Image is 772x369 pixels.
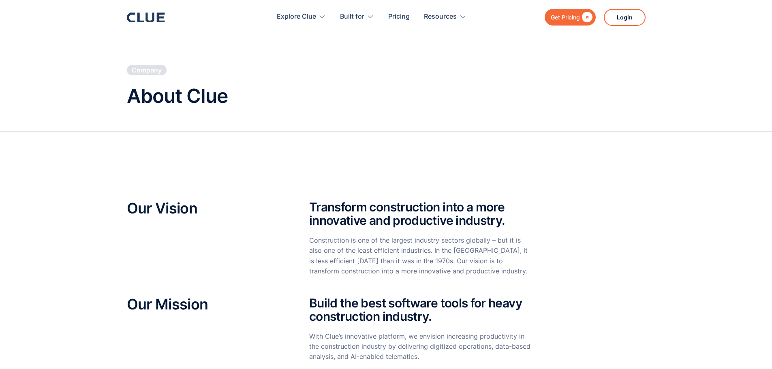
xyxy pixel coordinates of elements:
div: Explore Clue [277,4,316,30]
h2: Our Vision [127,200,285,217]
div: Explore Clue [277,4,326,30]
a: Login [604,9,646,26]
h2: Build the best software tools for heavy construction industry. [309,296,532,323]
h1: About Clue [127,85,228,107]
div: Get Pricing [551,12,580,22]
div: Built for [340,4,364,30]
p: With Clue’s innovative platform, we envision increasing productivity in the construction industry... [309,331,532,362]
div: Resources [424,4,466,30]
h2: Transform construction into a more innovative and productive industry. [309,200,532,227]
h2: Our Mission [127,296,285,313]
a: Pricing [388,4,410,30]
a: Get Pricing [545,9,596,26]
p: Construction is one of the largest industry sectors globally – but it is also one of the least ef... [309,235,532,276]
div:  [580,12,592,22]
div: Company [132,66,162,75]
div: Resources [424,4,457,30]
div: Built for [340,4,374,30]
